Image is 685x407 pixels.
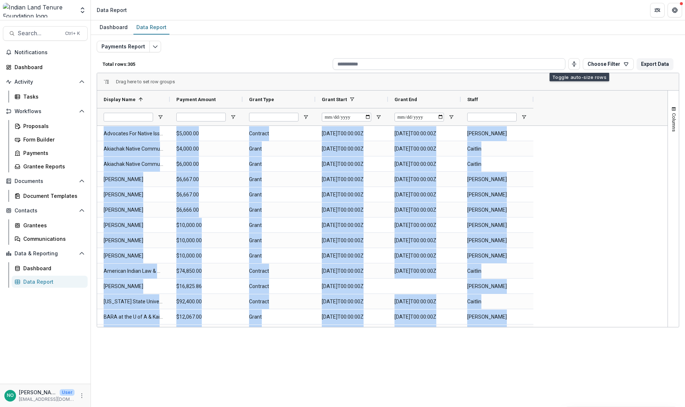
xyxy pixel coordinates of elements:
[637,58,673,70] button: Export Data
[668,3,682,17] button: Get Help
[176,187,236,202] span: $6,667.00
[176,294,236,309] span: $92,400.00
[94,5,130,15] nav: breadcrumb
[394,248,454,263] span: [DATE]T00:00:00Z
[104,187,163,202] span: [PERSON_NAME]
[394,203,454,218] span: [DATE]T00:00:00Z
[104,218,163,233] span: [PERSON_NAME]
[15,63,82,71] div: Dashboard
[103,61,330,67] p: Total rows: 305
[23,192,82,200] div: Document Templates
[15,178,76,184] span: Documents
[104,126,163,141] span: Advocates For Native Issues
[116,79,175,84] span: Drag here to set row groups
[176,310,236,324] span: $12,067.00
[12,160,88,172] a: Grantee Reports
[176,141,236,156] span: $4,000.00
[23,163,82,170] div: Grantee Reports
[322,248,381,263] span: [DATE]T00:00:00Z
[467,248,527,263] span: [PERSON_NAME]
[322,187,381,202] span: [DATE]T00:00:00Z
[322,126,381,141] span: [DATE]T00:00:00Z
[149,41,161,52] button: Edit selected report
[467,325,527,340] span: [PERSON_NAME]
[467,233,527,248] span: [PERSON_NAME]
[104,141,163,156] span: Akiachak Native Community
[303,114,309,120] button: Open Filter Menu
[671,113,677,132] span: Columns
[15,79,76,85] span: Activity
[467,279,527,294] span: [PERSON_NAME]
[77,3,88,17] button: Open entity switcher
[467,187,527,202] span: [PERSON_NAME]
[322,279,381,294] span: [DATE]T00:00:00Z
[322,97,347,102] span: Grant Start
[322,172,381,187] span: [DATE]T00:00:00Z
[12,219,88,231] a: Grantees
[176,126,236,141] span: $5,000.00
[23,136,82,143] div: Form Builder
[104,157,163,172] span: Akiachak Native Community
[104,203,163,218] span: [PERSON_NAME]
[104,310,163,324] span: BARA at the U of A & Kaibab Band
[467,97,478,102] span: Staff
[249,126,309,141] span: Contract
[12,133,88,145] a: Form Builder
[3,248,88,259] button: Open Data & Reporting
[394,294,454,309] span: [DATE]T00:00:00Z
[394,325,454,340] span: [DATE]T00:00:00Z
[97,41,150,52] button: Payments Report
[3,175,88,187] button: Open Documents
[97,22,131,32] div: Dashboard
[394,157,454,172] span: [DATE]T00:00:00Z
[23,122,82,130] div: Proposals
[3,26,88,41] button: Search...
[116,79,175,84] div: Row Groups
[249,264,309,279] span: Contract
[104,233,163,248] span: [PERSON_NAME]
[176,203,236,218] span: $6,666.00
[249,294,309,309] span: Contract
[394,113,444,121] input: Grant End Filter Input
[23,278,82,286] div: Data Report
[467,113,517,121] input: Staff Filter Input
[12,233,88,245] a: Communications
[249,279,309,294] span: Contract
[467,264,527,279] span: Caitlin
[176,113,226,121] input: Payment Amount Filter Input
[249,218,309,233] span: Grant
[249,203,309,218] span: Grant
[467,141,527,156] span: Caitlin
[249,187,309,202] span: Grant
[467,203,527,218] span: [PERSON_NAME]
[249,97,274,102] span: Grant Type
[322,157,381,172] span: [DATE]T00:00:00Z
[104,172,163,187] span: [PERSON_NAME]
[249,172,309,187] span: Grant
[467,172,527,187] span: [PERSON_NAME]
[230,114,236,120] button: Open Filter Menu
[394,264,454,279] span: [DATE]T00:00:00Z
[467,294,527,309] span: Caitlin
[104,325,163,340] span: BARA at the U of A & Kaibab Band
[104,113,153,121] input: Display Name Filter Input
[104,279,163,294] span: [PERSON_NAME]
[3,105,88,117] button: Open Workflows
[448,114,454,120] button: Open Filter Menu
[133,20,169,35] a: Data Report
[394,141,454,156] span: [DATE]T00:00:00Z
[176,218,236,233] span: $10,000.00
[97,6,127,14] div: Data Report
[394,233,454,248] span: [DATE]T00:00:00Z
[322,310,381,324] span: [DATE]T00:00:00Z
[104,264,163,279] span: American Indian Law & Sovereignty Center
[23,235,82,243] div: Communications
[467,157,527,172] span: Caitlin
[18,30,61,37] span: Search...
[176,264,236,279] span: $74,850.00
[176,97,216,102] span: Payment Amount
[23,149,82,157] div: Payments
[394,172,454,187] span: [DATE]T00:00:00Z
[322,233,381,248] span: [DATE]T00:00:00Z
[12,276,88,288] a: Data Report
